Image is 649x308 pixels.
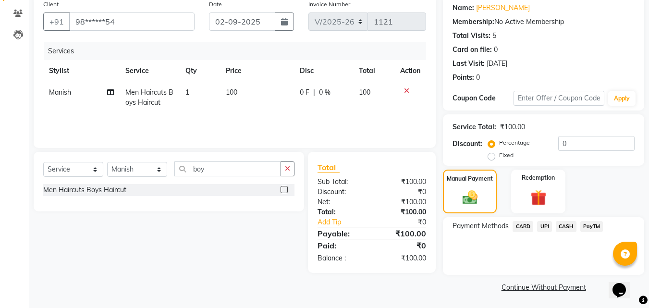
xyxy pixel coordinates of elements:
input: Enter Offer / Coupon Code [514,91,604,106]
div: ₹100.00 [372,253,433,263]
span: Total [318,162,340,172]
label: Fixed [499,151,514,160]
th: Stylist [43,60,120,82]
span: 1 [185,88,189,97]
div: Payable: [310,228,372,239]
div: Men Haircuts Boys Haircut [43,185,126,195]
div: Sub Total: [310,177,372,187]
th: Disc [294,60,353,82]
span: PayTM [580,221,603,232]
div: ₹100.00 [372,228,433,239]
th: Service [120,60,180,82]
th: Qty [180,60,220,82]
img: _gift.svg [526,188,551,208]
span: 0 F [300,87,309,98]
div: Discount: [453,139,482,149]
th: Total [353,60,395,82]
span: 0 % [319,87,331,98]
img: _cash.svg [458,189,482,206]
div: ₹0 [372,187,433,197]
div: Total Visits: [453,31,490,41]
div: [DATE] [487,59,507,69]
span: Men Haircuts Boys Haircut [125,88,173,107]
input: Search by Name/Mobile/Email/Code [69,12,195,31]
span: UPI [537,221,552,232]
span: CARD [513,221,533,232]
span: CASH [556,221,576,232]
div: 5 [492,31,496,41]
iframe: chat widget [609,270,639,298]
label: Percentage [499,138,530,147]
div: Name: [453,3,474,13]
div: Discount: [310,187,372,197]
div: Card on file: [453,45,492,55]
div: ₹100.00 [372,177,433,187]
div: Coupon Code [453,93,513,103]
div: ₹100.00 [372,207,433,217]
a: Add Tip [310,217,382,227]
div: Net: [310,197,372,207]
input: Search or Scan [174,161,281,176]
div: 0 [476,73,480,83]
div: ₹100.00 [500,122,525,132]
span: Payment Methods [453,221,509,231]
button: Apply [608,91,636,106]
span: | [313,87,315,98]
div: ₹100.00 [372,197,433,207]
label: Redemption [522,173,555,182]
div: ₹0 [372,240,433,251]
th: Action [394,60,426,82]
a: Continue Without Payment [445,283,642,293]
div: Points: [453,73,474,83]
span: 100 [226,88,237,97]
div: Balance : [310,253,372,263]
label: Manual Payment [447,174,493,183]
div: Membership: [453,17,494,27]
div: Total: [310,207,372,217]
div: ₹0 [382,217,434,227]
div: Last Visit: [453,59,485,69]
div: Paid: [310,240,372,251]
th: Price [220,60,294,82]
span: 100 [359,88,370,97]
div: Services [44,42,433,60]
a: [PERSON_NAME] [476,3,530,13]
div: Service Total: [453,122,496,132]
span: Manish [49,88,71,97]
div: No Active Membership [453,17,635,27]
button: +91 [43,12,70,31]
div: 0 [494,45,498,55]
